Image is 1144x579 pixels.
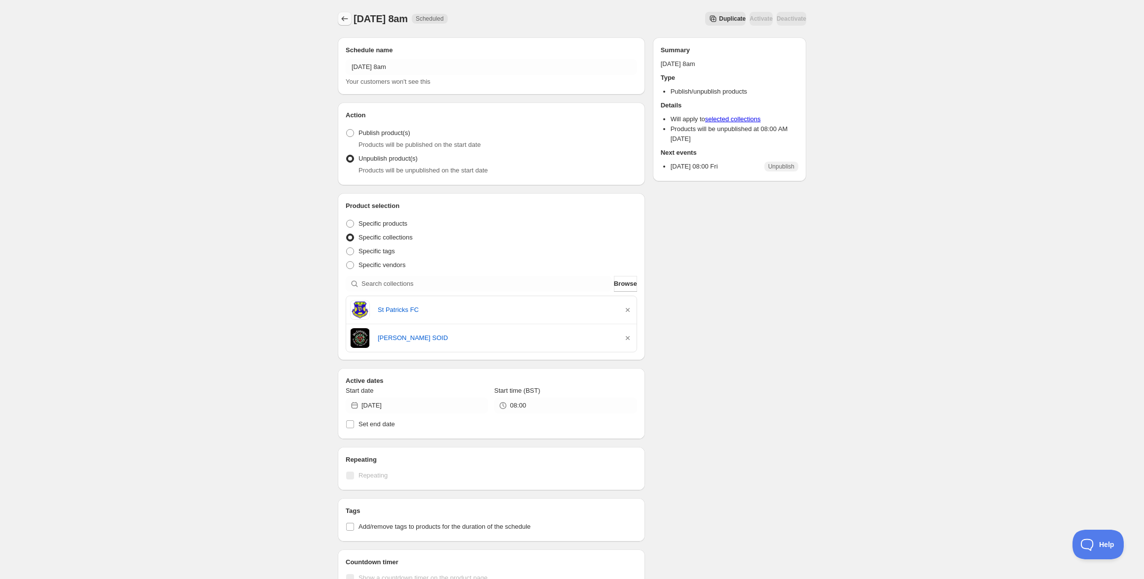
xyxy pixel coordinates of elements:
[671,162,718,171] p: [DATE] 08:00 Fri
[346,387,373,394] span: Start date
[671,87,798,97] li: Publish/unpublish products
[378,333,615,343] a: [PERSON_NAME] SOID
[378,305,615,315] a: St Patricks FC
[358,472,388,479] span: Repeating
[346,506,637,516] h2: Tags
[358,234,413,241] span: Specific collections
[494,387,540,394] span: Start time (BST)
[358,220,407,227] span: Specific products
[661,45,798,55] h2: Summary
[346,455,637,465] h2: Repeating
[705,12,746,26] button: Secondary action label
[661,73,798,83] h2: Type
[614,276,637,292] button: Browse
[358,141,481,148] span: Products will be published on the start date
[358,420,395,428] span: Set end date
[338,12,352,26] button: Schedules
[358,155,418,162] span: Unpublish product(s)
[358,523,531,530] span: Add/remove tags to products for the duration of the schedule
[661,59,798,69] p: [DATE] 8am
[416,15,444,23] span: Scheduled
[354,13,408,24] span: [DATE] 8am
[768,163,794,170] span: Unpublish
[705,115,761,123] a: selected collections
[361,276,612,292] input: Search collections
[671,124,798,144] li: Products will be unpublished at 08:00 AM [DATE]
[346,201,637,211] h2: Product selection
[358,247,395,255] span: Specific tags
[346,110,637,120] h2: Action
[358,261,405,269] span: Specific vendors
[671,114,798,124] li: Will apply to
[614,279,637,289] span: Browse
[346,45,637,55] h2: Schedule name
[346,78,430,85] span: Your customers won't see this
[358,167,488,174] span: Products will be unpublished on the start date
[661,101,798,110] h2: Details
[1072,530,1124,559] iframe: Toggle Customer Support
[346,557,637,567] h2: Countdown timer
[358,129,410,136] span: Publish product(s)
[661,148,798,158] h2: Next events
[346,376,637,386] h2: Active dates
[719,15,746,23] span: Duplicate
